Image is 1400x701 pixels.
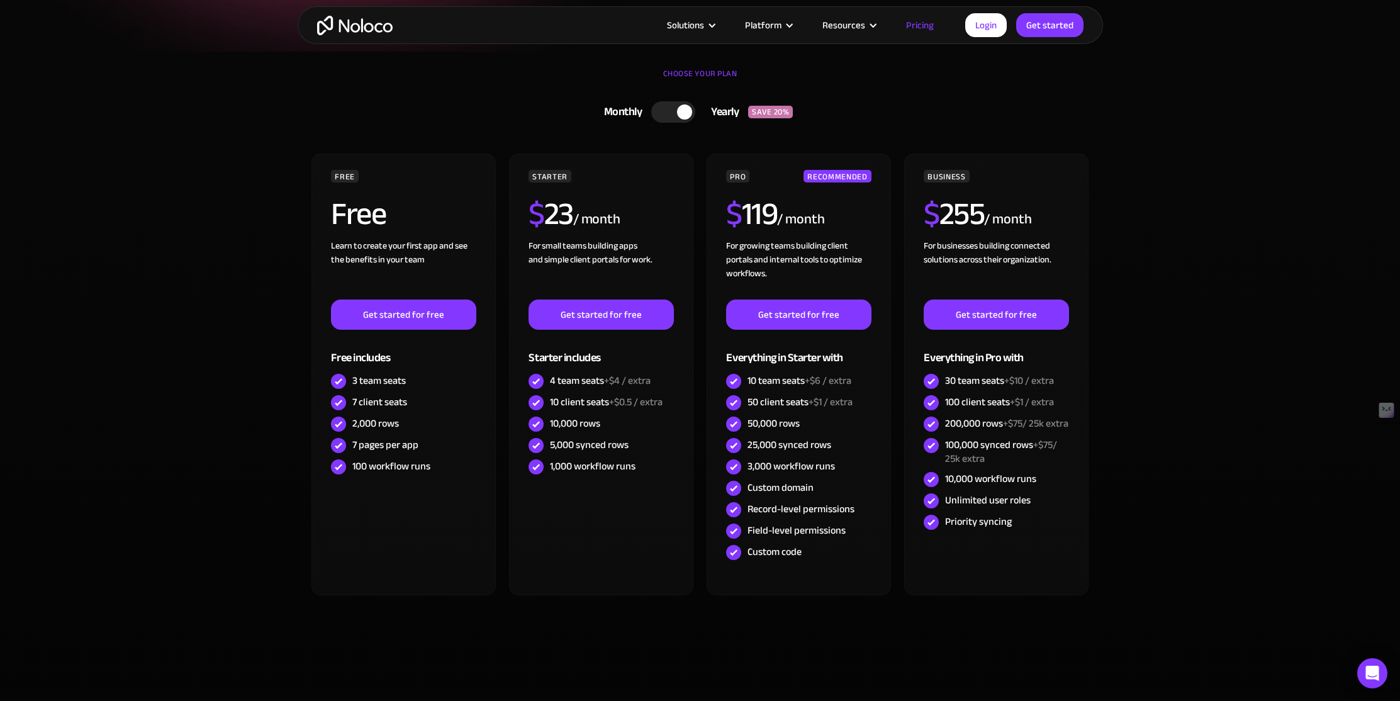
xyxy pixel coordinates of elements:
div: RECOMMENDED [804,170,871,182]
div: 7 client seats [352,395,407,409]
div: FREE [331,170,359,182]
a: Get started for free [331,300,476,330]
div: Open Intercom Messenger [1357,658,1387,688]
div: For small teams building apps and simple client portals for work. ‍ [529,239,673,300]
a: Get started [1016,13,1084,37]
div: Record-level permissions [748,502,854,516]
h2: Free [331,198,386,230]
div: Unlimited user roles [945,493,1031,507]
div: 3 team seats [352,374,406,388]
div: Everything in Starter with [726,330,871,371]
span: $ [726,184,742,244]
h2: 119 [726,198,777,230]
div: Yearly [695,103,748,121]
div: / month [777,210,824,230]
div: 50,000 rows [748,417,800,430]
div: Solutions [651,17,729,33]
span: +$75/ 25k extra [945,435,1057,468]
div: 1,000 workflow runs [550,459,636,473]
div: 25,000 synced rows [748,438,831,452]
span: +$75/ 25k extra [1003,414,1068,433]
div: 10 team seats [748,374,851,388]
a: Get started for free [924,300,1068,330]
a: Pricing [890,17,949,33]
a: Get started for free [726,300,871,330]
span: +$1 / extra [1010,393,1054,412]
div: 2,000 rows [352,417,399,430]
a: Login [965,13,1007,37]
div: / month [984,210,1031,230]
h2: 23 [529,198,573,230]
div: Priority syncing [945,515,1012,529]
div: Resources [822,17,865,33]
a: home [317,16,393,35]
div: / month [573,210,620,230]
span: $ [924,184,939,244]
span: $ [529,184,544,244]
div: 4 team seats [550,374,651,388]
div: Resources [807,17,890,33]
span: +$10 / extra [1004,371,1054,390]
div: Platform [729,17,807,33]
div: 3,000 workflow runs [748,459,835,473]
h2: 255 [924,198,984,230]
div: 200,000 rows [945,417,1068,430]
div: Everything in Pro with [924,330,1068,371]
div: STARTER [529,170,571,182]
div: 100 client seats [945,395,1054,409]
div: Custom domain [748,481,814,495]
div: 100 workflow runs [352,459,430,473]
div: Learn to create your first app and see the benefits in your team ‍ [331,239,476,300]
div: For growing teams building client portals and internal tools to optimize workflows. [726,239,871,300]
span: +$4 / extra [604,371,651,390]
div: Custom code [748,545,802,559]
div: 5,000 synced rows [550,438,629,452]
div: 7 pages per app [352,438,418,452]
div: For businesses building connected solutions across their organization. ‍ [924,239,1068,300]
div: 10,000 rows [550,417,600,430]
div: CHOOSE YOUR PLAN [310,64,1090,96]
span: +$0.5 / extra [609,393,663,412]
div: 100,000 synced rows [945,438,1068,466]
div: 30 team seats [945,374,1054,388]
span: +$6 / extra [805,371,851,390]
div: Solutions [667,17,704,33]
div: Monthly [588,103,652,121]
div: Field-level permissions [748,524,846,537]
div: 10 client seats [550,395,663,409]
div: BUSINESS [924,170,969,182]
div: Starter includes [529,330,673,371]
div: 50 client seats [748,395,853,409]
div: 10,000 workflow runs [945,472,1036,486]
div: PRO [726,170,749,182]
div: Free includes [331,330,476,371]
div: Platform [745,17,781,33]
div: SAVE 20% [748,106,793,118]
span: +$1 / extra [809,393,853,412]
a: Get started for free [529,300,673,330]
